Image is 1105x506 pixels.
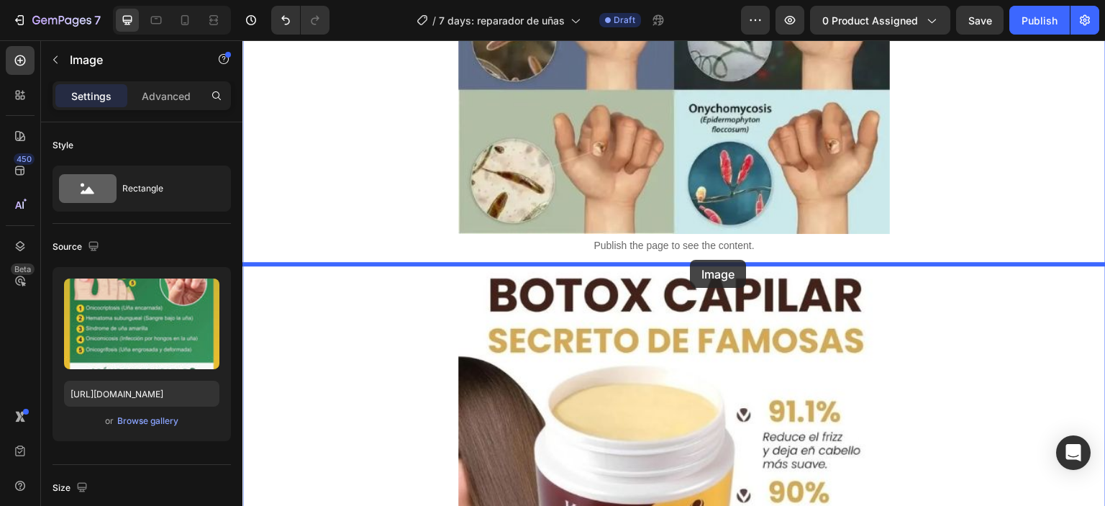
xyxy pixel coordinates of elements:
button: 7 [6,6,107,35]
p: Settings [71,89,112,104]
span: 7 days: reparador de uñas [439,13,565,28]
div: Rectangle [122,172,210,205]
p: 7 [94,12,101,29]
span: Draft [614,14,635,27]
div: 450 [14,153,35,165]
input: https://example.com/image.jpg [64,381,219,407]
span: Save [968,14,992,27]
button: Publish [1009,6,1070,35]
div: Beta [11,263,35,275]
iframe: Design area [242,40,1105,506]
div: Publish [1022,13,1058,28]
span: / [432,13,436,28]
button: Save [956,6,1004,35]
span: or [105,412,114,430]
p: Advanced [142,89,191,104]
div: Undo/Redo [271,6,329,35]
p: Image [70,51,192,68]
div: Size [53,479,91,498]
img: preview-image [64,279,219,369]
div: Source [53,238,102,257]
button: Browse gallery [117,414,179,428]
div: Open Intercom Messenger [1056,435,1091,470]
span: 0 product assigned [822,13,918,28]
div: Style [53,139,73,152]
button: 0 product assigned [810,6,950,35]
div: Browse gallery [117,415,178,428]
